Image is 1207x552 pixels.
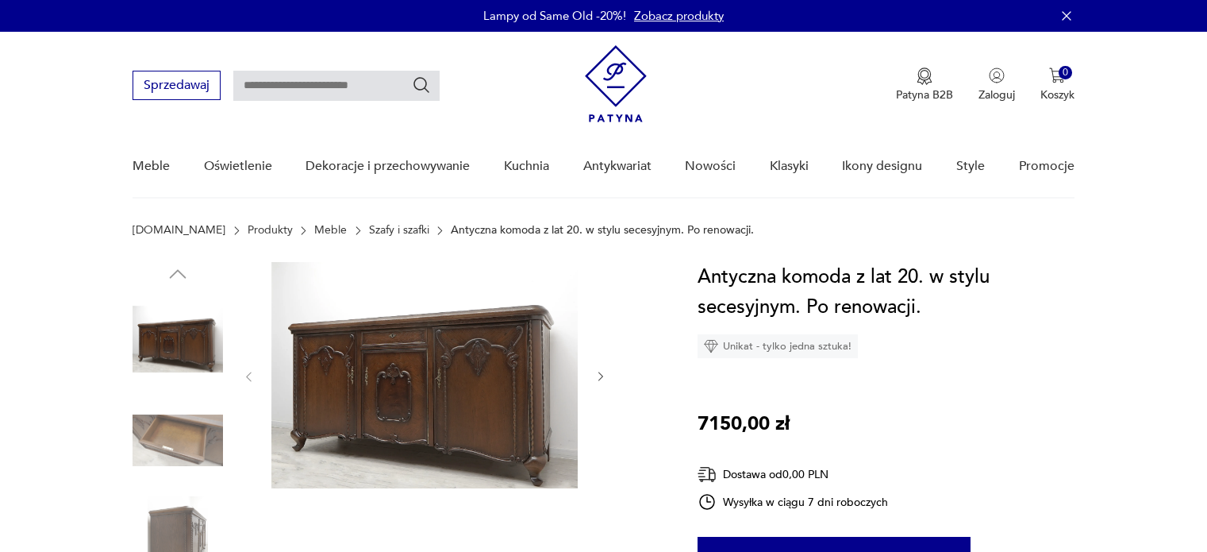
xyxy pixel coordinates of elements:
div: Unikat - tylko jedna sztuka! [698,334,858,358]
button: Zaloguj [978,68,1015,102]
button: Sprzedawaj [133,71,221,100]
a: Produkty [248,224,293,237]
a: Klasyki [770,136,809,197]
a: Kuchnia [504,136,549,197]
img: Zdjęcie produktu Antyczna komoda z lat 20. w stylu secesyjnym. Po renowacji. [133,396,223,486]
button: 0Koszyk [1040,68,1074,102]
img: Ikona dostawy [698,465,717,484]
a: Ikona medaluPatyna B2B [896,68,953,102]
a: Antykwariat [583,136,652,197]
a: Promocje [1019,136,1074,197]
p: Zaloguj [978,87,1015,102]
a: Meble [314,224,347,237]
img: Zdjęcie produktu Antyczna komoda z lat 20. w stylu secesyjnym. Po renowacji. [133,294,223,384]
div: Wysyłka w ciągu 7 dni roboczych [698,492,888,511]
button: Szukaj [412,75,431,95]
img: Patyna - sklep z meblami i dekoracjami vintage [585,45,647,122]
h1: Antyczna komoda z lat 20. w stylu secesyjnym. Po renowacji. [698,262,1074,322]
img: Ikona diamentu [704,339,718,353]
img: Ikonka użytkownika [989,68,1005,83]
a: Style [956,136,985,197]
img: Zdjęcie produktu Antyczna komoda z lat 20. w stylu secesyjnym. Po renowacji. [271,262,578,488]
a: [DOMAIN_NAME] [133,224,225,237]
img: Ikona koszyka [1049,68,1065,83]
button: Patyna B2B [896,68,953,102]
div: 0 [1059,66,1072,79]
a: Sprzedawaj [133,81,221,92]
a: Dekoracje i przechowywanie [306,136,470,197]
a: Ikony designu [842,136,922,197]
p: 7150,00 zł [698,409,790,439]
a: Oświetlenie [204,136,272,197]
p: Koszyk [1040,87,1074,102]
a: Nowości [685,136,736,197]
p: Lampy od Same Old -20%! [483,8,626,24]
a: Meble [133,136,170,197]
p: Antyczna komoda z lat 20. w stylu secesyjnym. Po renowacji. [451,224,754,237]
div: Dostawa od 0,00 PLN [698,465,888,484]
img: Ikona medalu [917,68,932,85]
a: Szafy i szafki [369,224,429,237]
a: Zobacz produkty [634,8,724,24]
p: Patyna B2B [896,87,953,102]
